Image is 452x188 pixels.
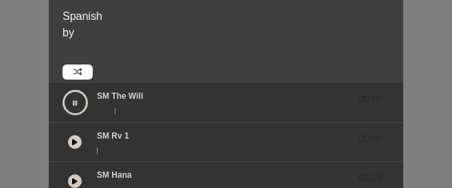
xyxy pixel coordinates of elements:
[359,92,383,106] span: 00:05
[63,27,74,38] span: by
[97,130,129,142] p: SM Rv 1
[97,169,132,181] p: SM Hana
[63,8,400,25] p: Spanish
[97,90,143,102] p: SM The Will
[359,171,383,185] span: 03:27
[359,132,383,146] span: 00:00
